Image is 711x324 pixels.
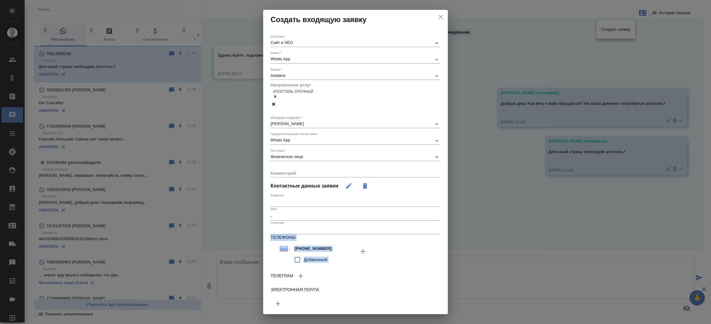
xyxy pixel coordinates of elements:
label: Бренд [271,68,281,71]
button: Open [432,120,441,128]
input: ✎ Введи что-нибудь [292,244,346,253]
button: Добавить [293,269,308,283]
h4: Контактные данные заявки [271,182,338,190]
button: Добавить [355,244,370,259]
button: close [436,12,445,22]
div: Whats App [271,138,440,142]
h6: Электронная почта [271,286,440,293]
label: Менеджер входящих [271,116,302,119]
button: Редактировать [341,179,356,193]
div: Физическое лицо [271,154,440,159]
div: Awatera [271,73,440,78]
label: Имя [271,207,276,211]
label: Предпочтительный способ связи [271,132,317,136]
h6: Телефоны [271,234,440,241]
button: Удалить [358,179,372,193]
span: Направление услуг [271,83,311,87]
div: Whats App [271,57,440,61]
h6: Телеграм [271,273,293,279]
label: Отчество [271,221,284,224]
div: Апостиль срочный [273,89,313,94]
label: Источник [271,35,285,38]
h2: Создать входящую заявку [271,15,440,25]
label: Тип лица [271,149,285,152]
label: Фамилия [271,194,283,197]
span: Добавочный [304,257,327,263]
div: Сайт и SEO [271,40,440,45]
button: Добавить [271,296,285,311]
label: Канал [271,51,281,54]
